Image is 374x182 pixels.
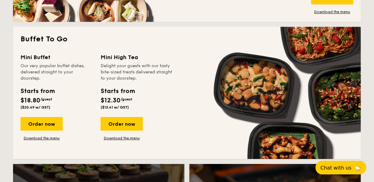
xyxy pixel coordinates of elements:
div: Mini High Tea [101,53,173,62]
span: /guest [40,97,52,101]
a: Download the menu [101,136,143,141]
div: Starts from [21,86,54,96]
span: $12.30 [101,97,121,104]
div: Order now [101,117,143,131]
h2: Buffet To Go [21,34,353,44]
button: Chat with us🦙 [316,161,367,175]
span: 🦙 [354,164,362,171]
div: Delight your guests with our tasty bite-sized treats delivered straight to your doorstep. [101,63,173,82]
span: $18.80 [21,97,40,104]
span: ($20.49 w/ GST) [21,105,50,110]
span: /guest [121,97,132,101]
div: Order now [21,117,63,131]
div: Our very popular buffet dishes, delivered straight to your doorstep. [21,63,93,82]
a: Download the menu [311,9,353,14]
a: Download the menu [21,136,63,141]
span: Chat with us [321,165,352,171]
div: Starts from [101,86,135,96]
div: Mini Buffet [21,53,93,62]
span: ($13.41 w/ GST) [101,105,129,110]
